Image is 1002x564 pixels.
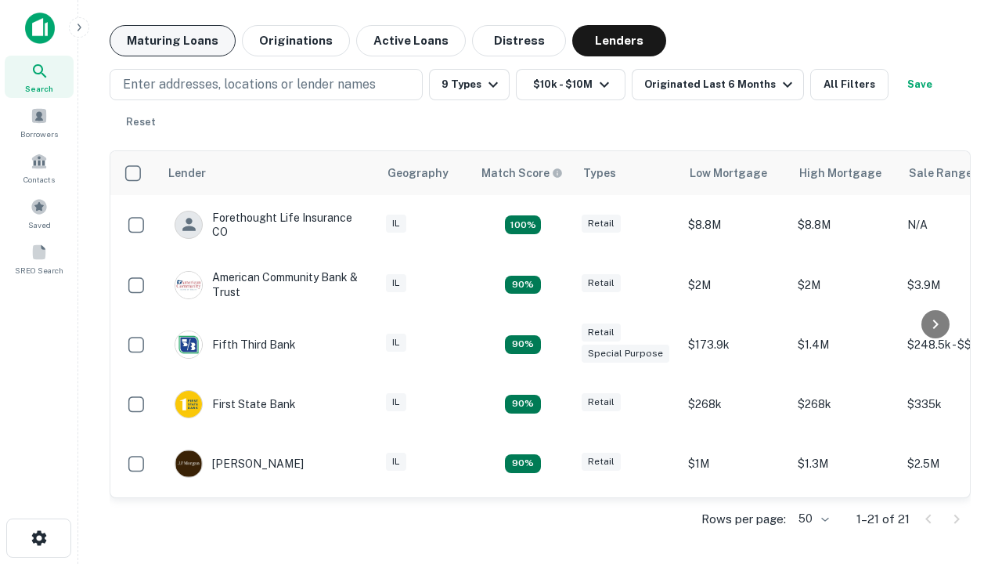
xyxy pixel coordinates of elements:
[472,25,566,56] button: Distress
[23,173,55,186] span: Contacts
[790,374,899,434] td: $268k
[386,334,406,352] div: IL
[572,25,666,56] button: Lenders
[690,164,767,183] div: Low Mortgage
[386,274,406,292] div: IL
[701,510,786,529] p: Rows per page:
[25,82,53,95] span: Search
[175,270,362,298] div: American Community Bank & Trust
[505,395,541,414] div: Matching Properties: 2, hasApolloMatch: undefined
[386,393,406,411] div: IL
[582,324,621,342] div: Retail
[582,274,621,292] div: Retail
[680,493,790,553] td: $2.7M
[799,164,881,183] div: High Mortgage
[790,151,899,195] th: High Mortgage
[582,393,621,411] div: Retail
[5,101,74,143] a: Borrowers
[582,215,621,233] div: Retail
[116,107,166,138] button: Reset
[790,315,899,374] td: $1.4M
[856,510,910,529] p: 1–21 of 21
[472,151,574,195] th: Capitalize uses an advanced AI algorithm to match your search with the best lender. The match sco...
[680,315,790,374] td: $173.9k
[632,69,804,100] button: Originated Last 6 Months
[680,434,790,493] td: $1M
[175,331,296,359] div: Fifth Third Bank
[110,69,423,100] button: Enter addresses, locations or lender names
[386,215,406,233] div: IL
[175,331,202,358] img: picture
[516,69,625,100] button: $10k - $10M
[5,146,74,189] a: Contacts
[810,69,888,100] button: All Filters
[5,237,74,280] a: SREO Search
[175,391,202,418] img: picture
[168,164,206,183] div: Lender
[680,195,790,255] td: $8.8M
[20,128,58,140] span: Borrowers
[159,151,378,195] th: Lender
[790,195,899,255] td: $8.8M
[895,69,945,100] button: Save your search to get updates of matches that match your search criteria.
[25,13,55,44] img: capitalize-icon.png
[175,272,202,298] img: picture
[15,264,63,277] span: SREO Search
[680,374,790,434] td: $268k
[5,192,74,234] a: Saved
[505,335,541,354] div: Matching Properties: 2, hasApolloMatch: undefined
[582,345,669,363] div: Special Purpose
[123,75,376,94] p: Enter addresses, locations or lender names
[680,151,790,195] th: Low Mortgage
[583,164,616,183] div: Types
[175,390,296,418] div: First State Bank
[481,164,563,182] div: Capitalize uses an advanced AI algorithm to match your search with the best lender. The match sco...
[387,164,449,183] div: Geography
[378,151,472,195] th: Geography
[505,276,541,295] div: Matching Properties: 2, hasApolloMatch: undefined
[356,25,466,56] button: Active Loans
[175,211,362,239] div: Forethought Life Insurance CO
[924,389,1002,464] iframe: Chat Widget
[110,25,236,56] button: Maturing Loans
[481,164,560,182] h6: Match Score
[644,75,797,94] div: Originated Last 6 Months
[28,219,51,231] span: Saved
[909,164,972,183] div: Sale Range
[242,25,350,56] button: Originations
[175,450,202,477] img: picture
[574,151,680,195] th: Types
[680,255,790,314] td: $2M
[790,434,899,493] td: $1.3M
[386,453,406,471] div: IL
[175,450,304,478] div: [PERSON_NAME]
[505,215,541,234] div: Matching Properties: 4, hasApolloMatch: undefined
[5,56,74,98] a: Search
[790,255,899,314] td: $2M
[429,69,510,100] button: 9 Types
[792,508,831,530] div: 50
[790,493,899,553] td: $7M
[582,453,621,471] div: Retail
[505,454,541,473] div: Matching Properties: 2, hasApolloMatch: undefined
